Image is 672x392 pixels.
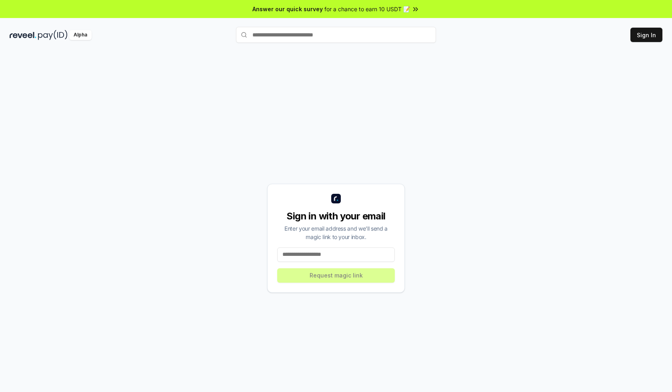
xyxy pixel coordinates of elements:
[630,28,662,42] button: Sign In
[277,210,395,223] div: Sign in with your email
[331,194,341,203] img: logo_small
[252,5,323,13] span: Answer our quick survey
[277,224,395,241] div: Enter your email address and we’ll send a magic link to your inbox.
[38,30,68,40] img: pay_id
[69,30,92,40] div: Alpha
[10,30,36,40] img: reveel_dark
[324,5,410,13] span: for a chance to earn 10 USDT 📝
